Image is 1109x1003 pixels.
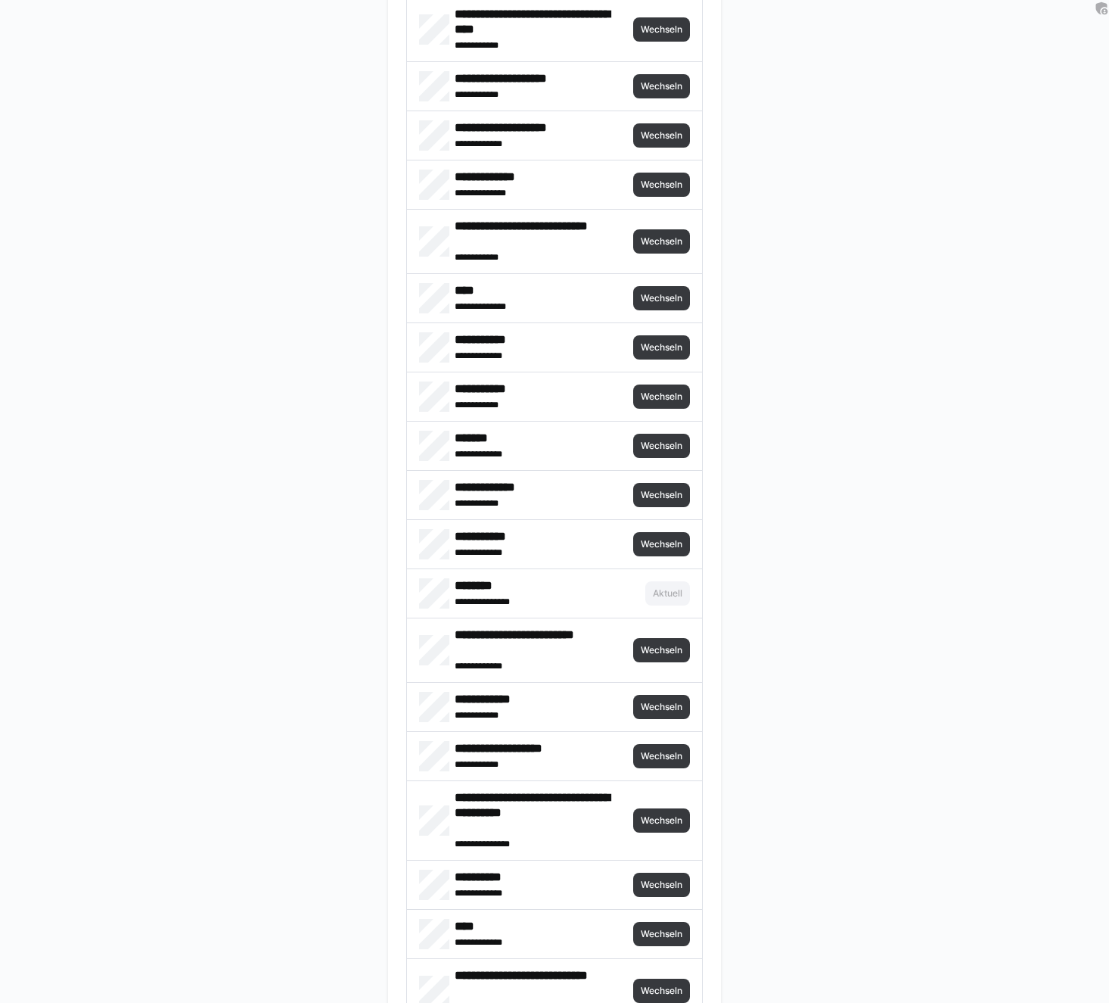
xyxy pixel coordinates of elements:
[633,385,690,409] button: Wechseln
[633,229,690,254] button: Wechseln
[639,644,684,656] span: Wechseln
[651,587,684,600] span: Aktuell
[639,292,684,304] span: Wechseln
[639,129,684,142] span: Wechseln
[639,23,684,36] span: Wechseln
[633,873,690,897] button: Wechseln
[639,701,684,713] span: Wechseln
[639,391,684,403] span: Wechseln
[633,638,690,662] button: Wechseln
[633,695,690,719] button: Wechseln
[639,985,684,997] span: Wechseln
[639,440,684,452] span: Wechseln
[639,179,684,191] span: Wechseln
[633,335,690,360] button: Wechseln
[633,808,690,833] button: Wechseln
[633,17,690,42] button: Wechseln
[639,928,684,940] span: Wechseln
[639,815,684,827] span: Wechseln
[639,235,684,248] span: Wechseln
[633,744,690,768] button: Wechseln
[633,173,690,197] button: Wechseln
[633,434,690,458] button: Wechseln
[639,341,684,354] span: Wechseln
[633,532,690,556] button: Wechseln
[639,750,684,762] span: Wechseln
[633,123,690,148] button: Wechseln
[633,74,690,98] button: Wechseln
[639,80,684,92] span: Wechseln
[645,581,690,606] button: Aktuell
[633,286,690,310] button: Wechseln
[633,483,690,507] button: Wechseln
[633,979,690,1003] button: Wechseln
[633,922,690,946] button: Wechseln
[639,538,684,550] span: Wechseln
[639,489,684,501] span: Wechseln
[639,879,684,891] span: Wechseln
